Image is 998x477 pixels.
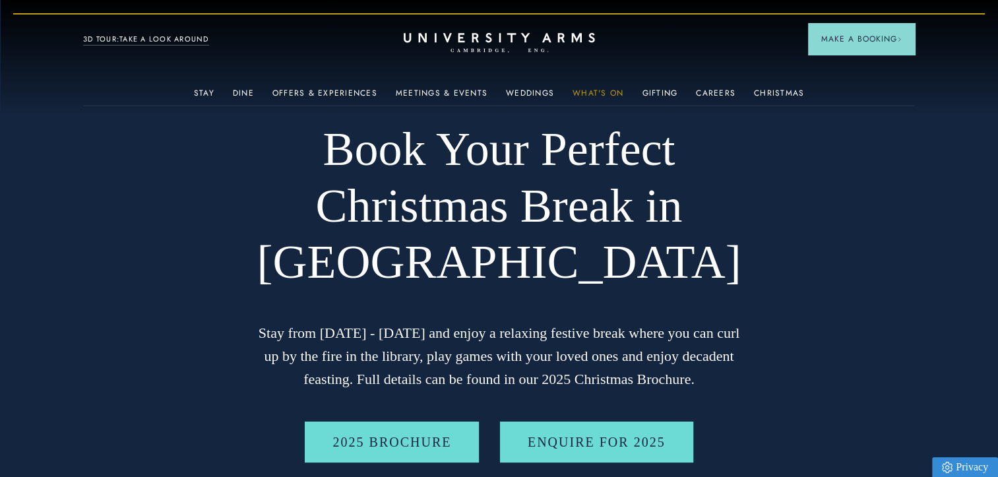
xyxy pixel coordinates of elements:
[942,462,952,473] img: Privacy
[754,88,804,106] a: Christmas
[233,88,254,106] a: Dine
[821,33,902,45] span: Make a Booking
[83,34,209,46] a: 3D TOUR:TAKE A LOOK AROUND
[500,422,693,462] a: Enquire for 2025
[404,33,595,53] a: Home
[249,321,749,391] p: Stay from [DATE] - [DATE] and enjoy a relaxing festive break where you can curl up by the fire in...
[808,23,915,55] button: Make a BookingArrow icon
[249,121,749,291] h1: Book Your Perfect Christmas Break in [GEOGRAPHIC_DATA]
[396,88,487,106] a: Meetings & Events
[305,422,479,462] a: 2025 BROCHURE
[696,88,735,106] a: Careers
[272,88,377,106] a: Offers & Experiences
[573,88,623,106] a: What's On
[506,88,554,106] a: Weddings
[194,88,214,106] a: Stay
[897,37,902,42] img: Arrow icon
[642,88,677,106] a: Gifting
[932,457,998,477] a: Privacy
